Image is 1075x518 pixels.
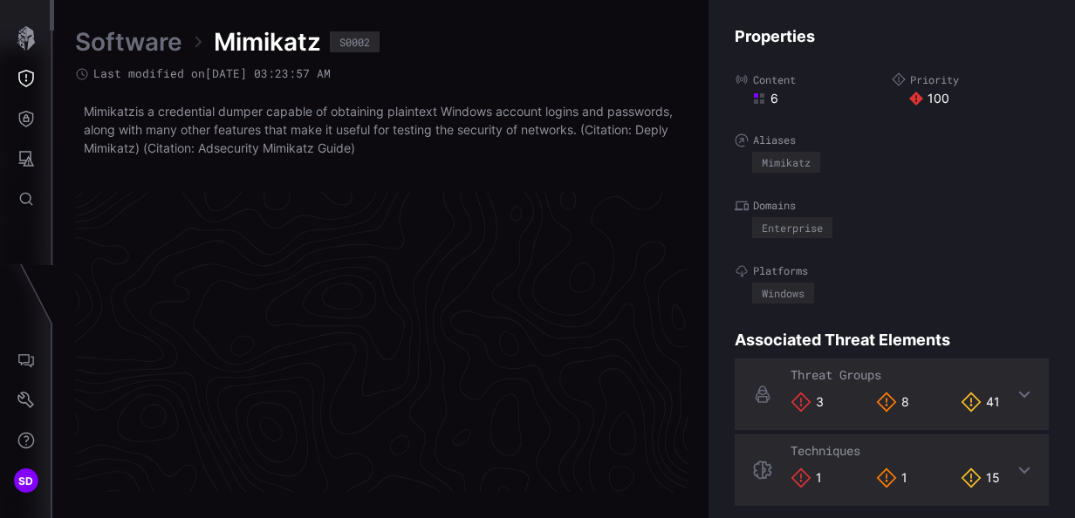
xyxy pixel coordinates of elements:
div: S0002 [339,37,370,47]
label: Platforms [735,264,1049,278]
time: [DATE] 03:23:57 AM [205,65,331,81]
div: 15 [961,467,1000,488]
div: 3 [791,392,824,412]
div: 1 [791,467,822,488]
span: SD [18,472,34,490]
a: Software [75,26,182,58]
span: Techniques [791,442,860,459]
span: Last modified on [93,66,331,81]
h4: Associated Threat Elements [735,330,1049,350]
a: Mimikatz [84,104,135,119]
label: Priority [892,72,1049,86]
div: 41 [961,392,1000,412]
span: Threat Groups [791,366,881,383]
div: 8 [876,392,909,412]
div: 6 [752,91,892,106]
label: Aliases [735,133,1049,147]
div: Enterprise [762,222,823,233]
span: Mimikatz [214,26,321,58]
label: Content [735,72,892,86]
div: Mimikatz [762,157,811,167]
h4: Properties [735,26,1049,46]
div: 1 [876,467,907,488]
label: Domains [735,199,1049,213]
p: is a credential dumper capable of obtaining plaintext Windows account logins and passwords, along... [84,102,679,157]
button: SD [1,460,51,501]
div: Windows [762,288,805,298]
div: 100 [909,91,1049,106]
